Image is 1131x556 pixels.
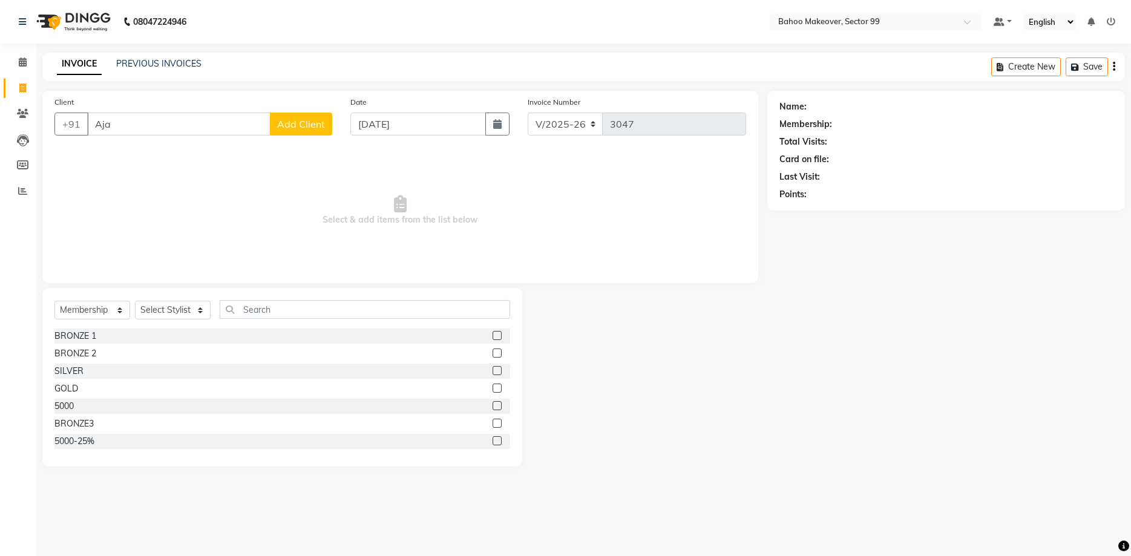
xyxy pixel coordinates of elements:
div: Last Visit: [779,171,820,183]
input: Search [220,300,510,319]
label: Client [54,97,74,108]
input: Search by Name/Mobile/Email/Code [87,113,270,136]
label: Date [350,97,367,108]
div: Name: [779,100,807,113]
button: Create New [991,57,1061,76]
div: GOLD [54,382,78,395]
span: Select & add items from the list below [54,150,746,271]
div: Points: [779,188,807,201]
div: Membership: [779,118,832,131]
a: PREVIOUS INVOICES [116,58,202,69]
button: Save [1066,57,1108,76]
b: 08047224946 [133,5,186,39]
button: +91 [54,113,88,136]
div: Total Visits: [779,136,827,148]
div: BRONZE 1 [54,330,96,342]
label: Invoice Number [528,97,580,108]
div: Card on file: [779,153,829,166]
div: 5000 [54,400,74,413]
div: BRONZE3 [54,417,94,430]
div: BRONZE 2 [54,347,96,360]
a: INVOICE [57,53,102,75]
button: Add Client [270,113,332,136]
div: 5000-25% [54,435,94,448]
span: Add Client [277,118,325,130]
img: logo [31,5,114,39]
div: SILVER [54,365,84,378]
